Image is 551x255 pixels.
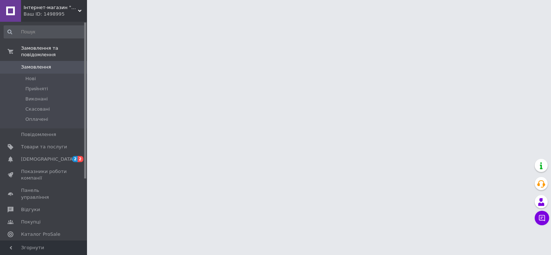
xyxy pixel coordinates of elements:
span: Товари та послуги [21,144,67,150]
span: Скасовані [25,106,50,112]
span: [DEMOGRAPHIC_DATA] [21,156,75,163]
span: Покупці [21,219,41,225]
span: Замовлення та повідомлення [21,45,87,58]
button: Чат з покупцем [535,211,549,225]
span: Прийняті [25,86,48,92]
span: Панель управління [21,187,67,200]
span: Замовлення [21,64,51,70]
input: Пошук [4,25,86,38]
span: Повідомлення [21,131,56,138]
span: Інтернет-магазин "ЮМА" [24,4,78,11]
span: Каталог ProSale [21,231,60,238]
span: Показники роботи компанії [21,168,67,181]
span: Виконані [25,96,48,102]
span: 2 [72,156,78,162]
span: 2 [78,156,83,162]
span: Нові [25,75,36,82]
div: Ваш ID: 1498995 [24,11,87,17]
span: Оплачені [25,116,48,123]
span: Відгуки [21,206,40,213]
